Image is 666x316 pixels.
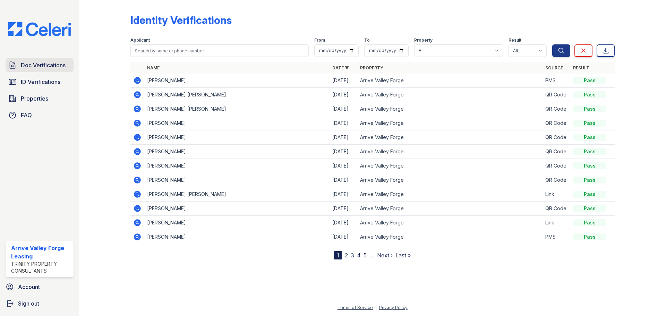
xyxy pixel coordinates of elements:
div: Pass [573,205,606,212]
a: Properties [6,92,74,105]
span: Sign out [18,299,39,308]
td: Arrive Valley Forge [357,74,543,88]
td: QR Code [543,88,570,102]
td: [DATE] [330,116,357,130]
td: Arrive Valley Forge [357,159,543,173]
td: QR Code [543,173,570,187]
a: Last » [395,252,411,259]
td: [PERSON_NAME] [144,173,330,187]
td: Arrive Valley Forge [357,230,543,244]
div: Pass [573,148,606,155]
td: [PERSON_NAME] [144,130,330,145]
td: Link [543,216,570,230]
td: QR Code [543,202,570,216]
td: PMS [543,230,570,244]
div: Pass [573,177,606,183]
td: [DATE] [330,187,357,202]
td: Arrive Valley Forge [357,116,543,130]
label: Applicant [130,37,150,43]
td: [DATE] [330,216,357,230]
td: QR Code [543,145,570,159]
a: Terms of Service [338,305,373,310]
a: Name [147,65,160,70]
div: Identity Verifications [130,14,232,26]
a: Doc Verifications [6,58,74,72]
label: To [364,37,370,43]
td: [PERSON_NAME] [144,230,330,244]
td: [DATE] [330,230,357,244]
td: Link [543,187,570,202]
a: 2 [345,252,348,259]
a: Source [545,65,563,70]
div: Pass [573,233,606,240]
td: [PERSON_NAME] [PERSON_NAME] [144,187,330,202]
td: [PERSON_NAME] [144,202,330,216]
td: [DATE] [330,202,357,216]
td: QR Code [543,130,570,145]
td: Arrive Valley Forge [357,88,543,102]
td: Arrive Valley Forge [357,130,543,145]
div: Pass [573,134,606,141]
span: Doc Verifications [21,61,66,69]
td: [DATE] [330,102,357,116]
span: Properties [21,94,48,103]
a: Privacy Policy [379,305,408,310]
td: QR Code [543,159,570,173]
span: ID Verifications [21,78,60,86]
a: Result [573,65,589,70]
div: Arrive Valley Forge Leasing [11,244,71,261]
a: Next › [377,252,393,259]
div: | [375,305,377,310]
td: [PERSON_NAME] [144,145,330,159]
a: Date ▼ [332,65,349,70]
img: CE_Logo_Blue-a8612792a0a2168367f1c8372b55b34899dd931a85d93a1a3d3e32e68fde9ad4.png [3,22,76,36]
td: [DATE] [330,159,357,173]
td: Arrive Valley Forge [357,216,543,230]
div: Pass [573,162,606,169]
td: Arrive Valley Forge [357,173,543,187]
td: [PERSON_NAME] [144,216,330,230]
div: 1 [334,251,342,259]
div: Pass [573,191,606,198]
td: [PERSON_NAME] [144,159,330,173]
td: [DATE] [330,74,357,88]
td: [PERSON_NAME] [PERSON_NAME] [144,102,330,116]
a: 5 [364,252,367,259]
a: 4 [357,252,361,259]
a: 3 [351,252,354,259]
td: [PERSON_NAME] [144,116,330,130]
a: ID Verifications [6,75,74,89]
input: Search by name or phone number [130,44,309,57]
span: Account [18,283,40,291]
td: [PERSON_NAME] [PERSON_NAME] [144,88,330,102]
td: QR Code [543,116,570,130]
a: Property [360,65,383,70]
div: Pass [573,219,606,226]
td: PMS [543,74,570,88]
td: Arrive Valley Forge [357,202,543,216]
a: Sign out [3,297,76,310]
td: [DATE] [330,173,357,187]
td: [PERSON_NAME] [144,74,330,88]
a: FAQ [6,108,74,122]
div: Pass [573,120,606,127]
td: Arrive Valley Forge [357,145,543,159]
td: [DATE] [330,130,357,145]
td: [DATE] [330,145,357,159]
td: Arrive Valley Forge [357,102,543,116]
a: Account [3,280,76,294]
div: Pass [573,91,606,98]
td: QR Code [543,102,570,116]
td: Arrive Valley Forge [357,187,543,202]
label: Property [414,37,433,43]
div: Pass [573,77,606,84]
td: [DATE] [330,88,357,102]
span: … [369,251,374,259]
span: FAQ [21,111,32,119]
div: Trinity Property Consultants [11,261,71,274]
label: From [314,37,325,43]
label: Result [509,37,521,43]
div: Pass [573,105,606,112]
